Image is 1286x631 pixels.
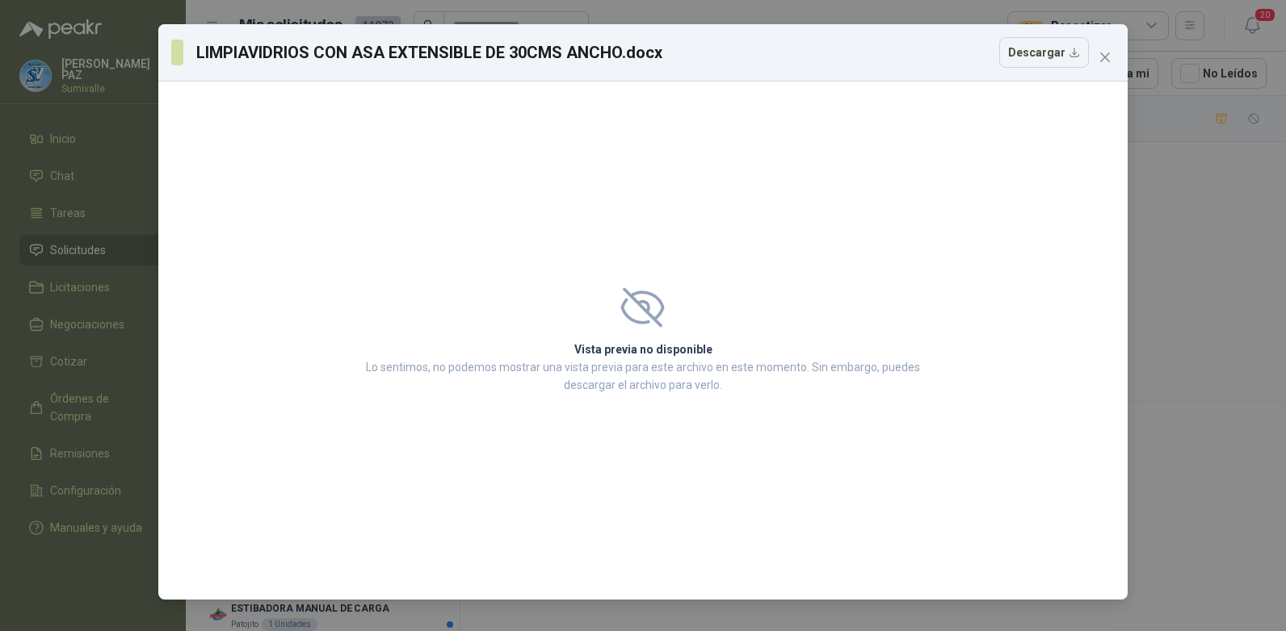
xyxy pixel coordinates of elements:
[361,358,925,394] p: Lo sentimos, no podemos mostrar una vista previa para este archivo en este momento. Sin embargo, ...
[361,341,925,358] h2: Vista previa no disponible
[999,37,1089,68] button: Descargar
[1099,51,1112,64] span: close
[196,40,663,65] h3: LIMPIAVIDRIOS CON ASA EXTENSIBLE DE 30CMS ANCHO.docx
[1092,44,1118,70] button: Close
